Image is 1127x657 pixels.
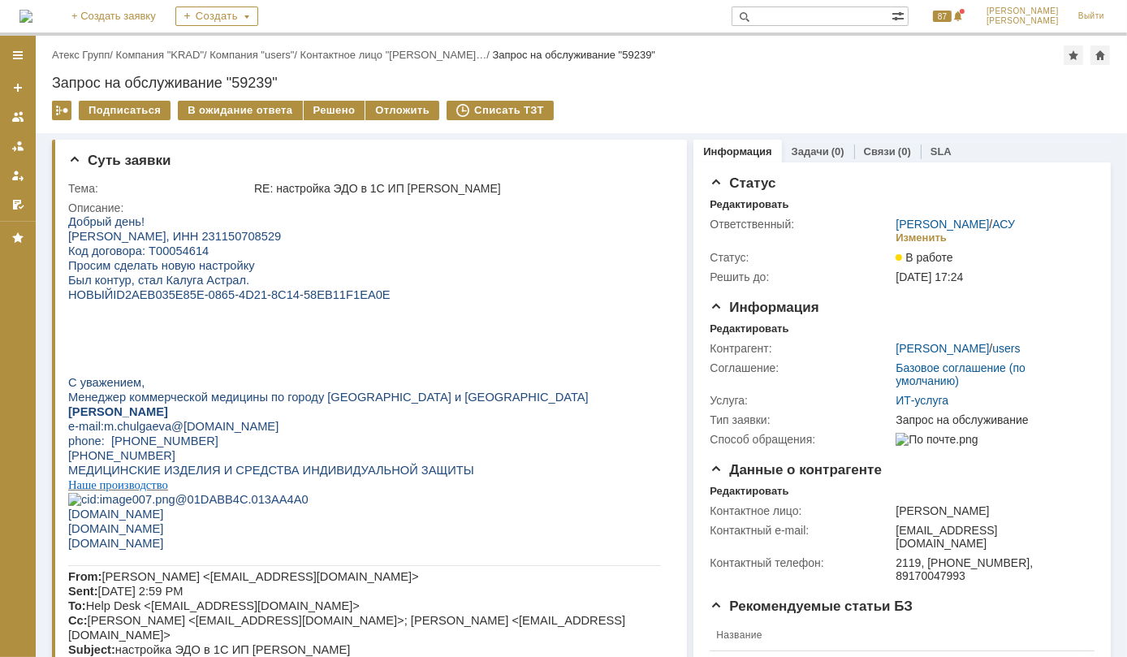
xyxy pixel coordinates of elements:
[933,11,952,22] span: 87
[45,205,49,218] span: .
[49,205,103,218] span: chulgaeva
[710,524,892,537] div: Контактный e-mail:
[209,49,294,61] a: Компания "users"
[68,182,251,195] div: Тема:
[52,49,116,61] div: /
[896,342,1020,355] div: /
[254,182,665,195] div: RE: настройка ЭДО в 1С ИП [PERSON_NAME]
[896,270,963,283] span: [DATE] 17:24
[896,361,1026,387] a: Базовое соглашение (по умолчанию)
[896,218,989,231] a: [PERSON_NAME]
[864,145,896,158] a: Связи
[209,49,300,61] div: /
[1090,45,1110,65] div: Сделать домашней страницей
[19,10,32,23] a: Перейти на домашнюю страницу
[992,342,1020,355] a: users
[710,413,892,426] div: Тип заявки:
[710,218,892,231] div: Ответственный:
[896,231,947,244] div: Изменить
[710,342,892,355] div: Контрагент:
[896,413,1087,426] div: Запрос на обслуживание
[710,556,892,569] div: Контактный телефон:
[898,145,911,158] div: (0)
[710,394,892,407] div: Услуга:
[992,218,1015,231] a: АСУ
[52,75,1111,91] div: Запрос на обслуживание "59239"
[300,49,493,61] div: /
[831,145,844,158] div: (0)
[896,342,989,355] a: [PERSON_NAME]
[19,10,32,23] img: logo
[52,49,110,61] a: Атекс Групп
[5,133,31,159] a: Заявки в моей ответственности
[896,394,948,407] a: ИТ-услуга
[710,251,892,264] div: Статус:
[47,633,50,646] span: .
[710,198,788,211] div: Редактировать
[896,251,952,264] span: В работе
[987,16,1059,26] span: [PERSON_NAME]
[1064,45,1083,65] div: Добавить в избранное
[710,361,892,374] div: Соглашение:
[710,599,913,614] span: Рекомендуемые статьи БЗ
[710,504,892,517] div: Контактное лицо:
[896,556,1087,582] div: 2119, [PHONE_NUMBER], 89170047993
[5,162,31,188] a: Мои заявки
[116,49,204,61] a: Компания "KRAD"
[896,504,1087,517] div: [PERSON_NAME]
[5,104,31,130] a: Заявки на командах
[5,75,31,101] a: Создать заявку
[710,270,892,283] div: Решить до:
[244,633,268,646] span: .com
[493,49,656,61] div: Запрос на обслуживание "59239"
[710,300,818,315] span: Информация
[896,524,1087,550] div: [EMAIL_ADDRESS][DOMAIN_NAME]
[175,6,258,26] div: Создать
[88,633,99,646] span: @
[36,205,45,218] span: m
[52,101,71,120] div: Работа с массовостью
[68,153,171,168] span: Суть заявки
[710,322,788,335] div: Редактировать
[36,633,268,646] a: ek.kozlova@[DEMOGRAPHIC_DATA]-gr.com
[896,433,978,446] img: По почте.png
[45,74,57,87] span: ID
[892,7,908,23] span: Расширенный поиск
[103,205,210,218] span: @[DOMAIN_NAME]
[300,49,487,61] a: Контактное лицо "[PERSON_NAME]…
[710,433,892,446] div: Способ обращения:
[792,145,829,158] a: Задачи
[896,218,1015,231] div: /
[231,633,235,646] span: -
[710,620,1082,651] th: Название
[57,74,322,87] span: 2AEB035E85E-0865-4D21-8C14-58EB11F1EA0E
[931,145,952,158] a: SLA
[116,49,210,61] div: /
[710,485,788,498] div: Редактировать
[703,145,771,158] a: Информация
[710,462,882,478] span: Данные о контрагенте
[5,192,31,218] a: Мои согласования
[710,175,775,191] span: Статус
[68,201,668,214] div: Описание:
[987,6,1059,16] span: [PERSON_NAME]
